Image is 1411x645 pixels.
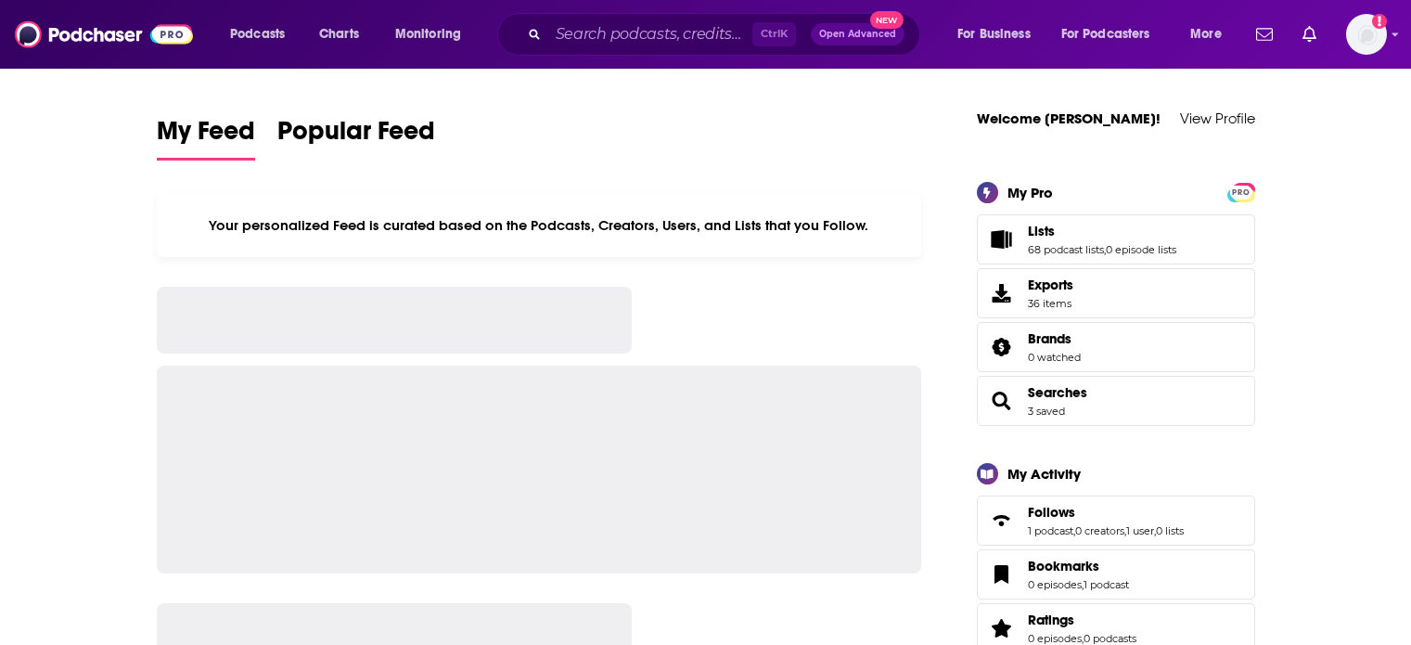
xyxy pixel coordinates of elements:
[1028,277,1073,293] span: Exports
[277,115,435,161] a: Popular Feed
[1028,223,1055,239] span: Lists
[1028,504,1184,521] a: Follows
[1028,558,1099,574] span: Bookmarks
[1028,297,1073,310] span: 36 items
[1190,21,1222,47] span: More
[819,30,896,39] span: Open Advanced
[983,280,1020,306] span: Exports
[307,19,370,49] a: Charts
[395,21,461,47] span: Monitoring
[1126,524,1154,537] a: 1 user
[1028,243,1104,256] a: 68 podcast lists
[1082,632,1084,645] span: ,
[1346,14,1387,55] img: User Profile
[157,115,255,158] span: My Feed
[515,13,938,56] div: Search podcasts, credits, & more...
[1372,14,1387,29] svg: Add a profile image
[1028,612,1074,628] span: Ratings
[983,334,1020,360] a: Brands
[983,226,1020,252] a: Lists
[1049,19,1177,49] button: open menu
[230,21,285,47] span: Podcasts
[1028,632,1082,645] a: 0 episodes
[1007,184,1053,201] div: My Pro
[1028,330,1081,347] a: Brands
[752,22,796,46] span: Ctrl K
[1028,524,1073,537] a: 1 podcast
[548,19,752,49] input: Search podcasts, credits, & more...
[977,322,1255,372] span: Brands
[1084,578,1129,591] a: 1 podcast
[1346,14,1387,55] button: Show profile menu
[1180,110,1255,127] a: View Profile
[1073,524,1075,537] span: ,
[1007,465,1081,483] div: My Activity
[1082,578,1084,591] span: ,
[957,21,1031,47] span: For Business
[277,115,435,158] span: Popular Feed
[977,376,1255,426] span: Searches
[977,214,1255,264] span: Lists
[870,11,904,29] span: New
[977,496,1255,546] span: Follows
[157,115,255,161] a: My Feed
[977,110,1161,127] a: Welcome [PERSON_NAME]!
[1124,524,1126,537] span: ,
[1028,578,1082,591] a: 0 episodes
[157,194,922,257] div: Your personalized Feed is curated based on the Podcasts, Creators, Users, and Lists that you Follow.
[1061,21,1150,47] span: For Podcasters
[1230,186,1252,200] span: PRO
[1028,330,1071,347] span: Brands
[1028,558,1129,574] a: Bookmarks
[319,21,359,47] span: Charts
[1156,524,1184,537] a: 0 lists
[1249,19,1280,50] a: Show notifications dropdown
[1230,184,1252,198] a: PRO
[1028,223,1176,239] a: Lists
[1028,384,1087,401] a: Searches
[983,615,1020,641] a: Ratings
[983,561,1020,587] a: Bookmarks
[1106,243,1176,256] a: 0 episode lists
[1028,612,1136,628] a: Ratings
[1084,632,1136,645] a: 0 podcasts
[15,17,193,52] img: Podchaser - Follow, Share and Rate Podcasts
[1177,19,1245,49] button: open menu
[983,388,1020,414] a: Searches
[217,19,309,49] button: open menu
[1028,351,1081,364] a: 0 watched
[1028,504,1075,521] span: Follows
[1104,243,1106,256] span: ,
[1295,19,1324,50] a: Show notifications dropdown
[977,549,1255,600] span: Bookmarks
[1075,524,1124,537] a: 0 creators
[1028,405,1065,418] a: 3 saved
[1154,524,1156,537] span: ,
[382,19,485,49] button: open menu
[977,268,1255,318] a: Exports
[1346,14,1387,55] span: Logged in as NickG
[811,23,904,45] button: Open AdvancedNew
[983,508,1020,534] a: Follows
[944,19,1054,49] button: open menu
